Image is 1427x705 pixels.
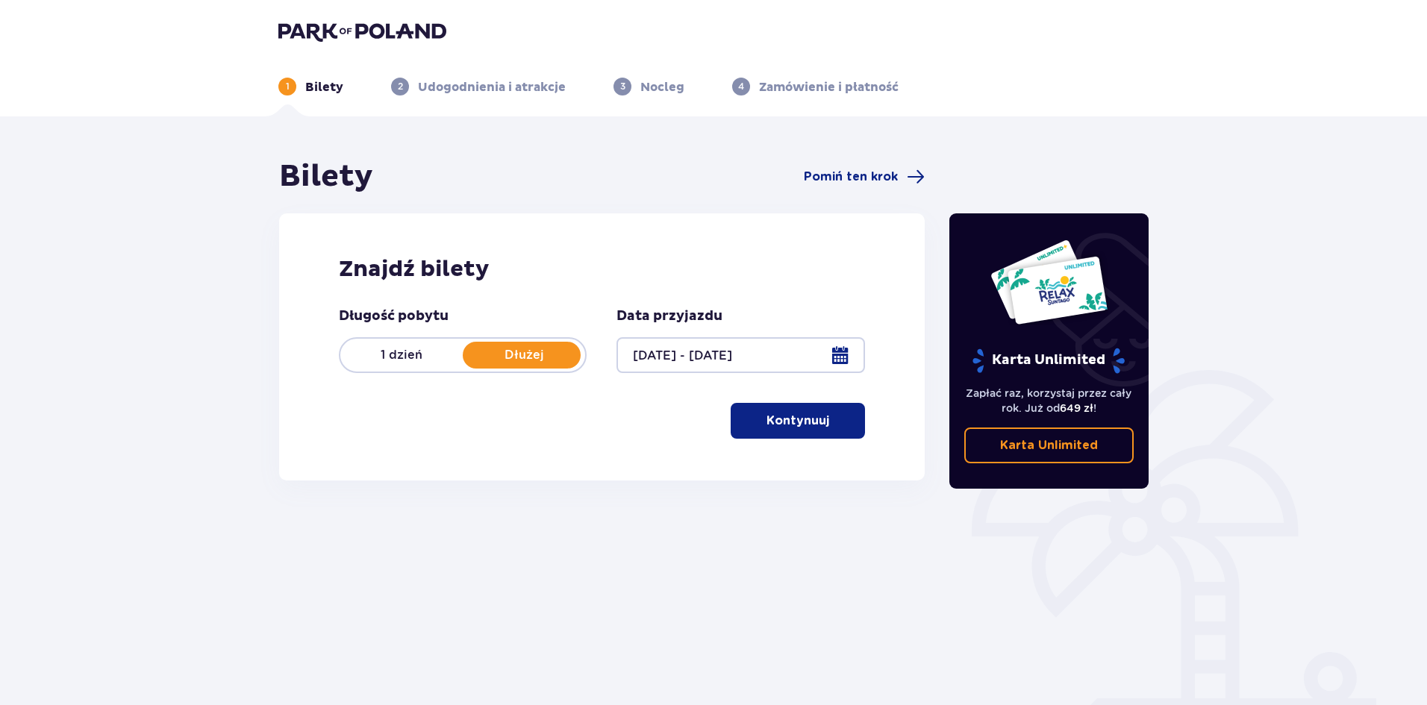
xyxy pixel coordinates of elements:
[990,239,1108,325] img: Dwie karty całoroczne do Suntago z napisem 'UNLIMITED RELAX', na białym tle z tropikalnymi liśćmi...
[286,80,290,93] p: 1
[340,347,463,363] p: 1 dzień
[418,79,566,95] p: Udogodnienia i atrakcje
[620,80,625,93] p: 3
[759,79,899,95] p: Zamówienie i płatność
[738,80,744,93] p: 4
[278,78,343,95] div: 1Bilety
[804,168,925,186] a: Pomiń ten krok
[279,158,373,195] h1: Bilety
[766,413,829,429] p: Kontynuuj
[339,255,865,283] h2: Znajdź bilety
[1000,437,1098,454] p: Karta Unlimited
[1060,402,1093,414] span: 649 zł
[305,79,343,95] p: Bilety
[971,348,1126,374] p: Karta Unlimited
[391,78,566,95] div: 2Udogodnienia i atrakcje
[732,78,899,95] div: 4Zamówienie i płatność
[339,307,449,325] p: Długość pobytu
[731,403,865,439] button: Kontynuuj
[640,79,684,95] p: Nocleg
[964,427,1134,463] a: Karta Unlimited
[616,307,722,325] p: Data przyjazdu
[804,169,898,185] span: Pomiń ten krok
[964,386,1134,416] p: Zapłać raz, korzystaj przez cały rok. Już od !
[278,21,446,42] img: Park of Poland logo
[463,347,585,363] p: Dłużej
[613,78,684,95] div: 3Nocleg
[398,80,403,93] p: 2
